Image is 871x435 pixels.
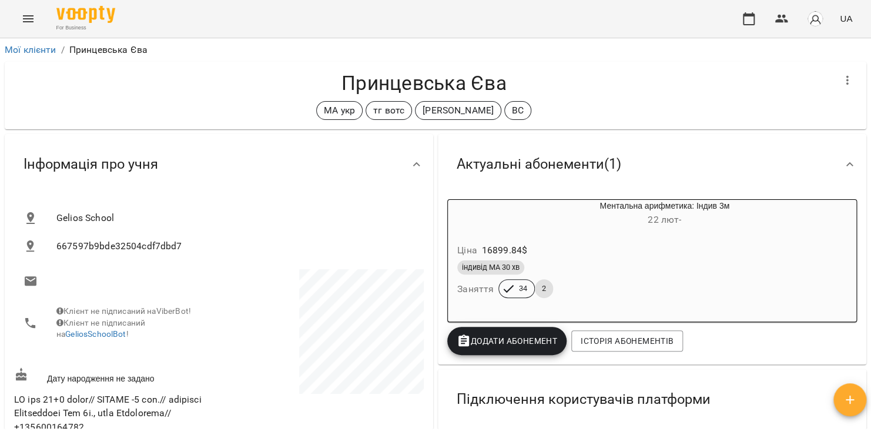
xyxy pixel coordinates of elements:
[61,43,65,57] li: /
[807,11,823,27] img: avatar_s.png
[423,103,494,118] p: [PERSON_NAME]
[648,214,681,225] span: 22 лют -
[5,43,866,57] nav: breadcrumb
[316,101,363,120] div: МА укр
[5,134,433,195] div: Інформація про учня
[482,243,527,257] p: 16899.84 $
[324,103,355,118] p: МА укр
[56,6,115,23] img: Voopty Logo
[448,200,825,312] button: Ментальна арифметика: Індив 3м22 лют- Ціна16899.84$індивід МА 30 хвЗаняття342
[65,329,126,339] a: GeliosSchoolBot
[56,318,145,339] span: Клієнт не підписаний на !
[457,242,477,259] h6: Ціна
[56,306,191,316] span: Клієнт не підписаний на ViberBot!
[835,8,857,29] button: UA
[438,369,866,430] div: Підключення користувачів платформи
[415,101,501,120] div: [PERSON_NAME]
[457,390,711,409] span: Підключення користувачів платформи
[448,200,504,228] div: Ментальна арифметика: Індив 3м
[366,101,412,120] div: тг вотс
[457,155,621,173] span: Актуальні абонементи ( 1 )
[5,44,56,55] a: Мої клієнти
[373,103,404,118] p: тг вотс
[581,334,674,348] span: Історія абонементів
[504,200,825,228] div: Ментальна арифметика: Індив 3м
[457,334,557,348] span: Додати Абонемент
[535,283,553,294] span: 2
[69,43,148,57] p: Принцевська Єва
[840,12,852,25] span: UA
[56,24,115,32] span: For Business
[12,365,219,387] div: Дату народження не задано
[457,262,524,273] span: індивід МА 30 хв
[504,101,531,120] div: ВС
[14,5,42,33] button: Menu
[512,103,524,118] p: ВС
[447,327,567,355] button: Додати Абонемент
[571,330,683,352] button: Історія абонементів
[56,239,414,253] span: 667597b9bde32504cdf7dbd7
[14,71,833,95] h4: Принцевська Єва
[438,134,866,195] div: Актуальні абонементи(1)
[56,211,414,225] span: Gelios School
[457,281,494,297] h6: Заняття
[24,155,158,173] span: Інформація про учня
[512,283,534,294] span: 34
